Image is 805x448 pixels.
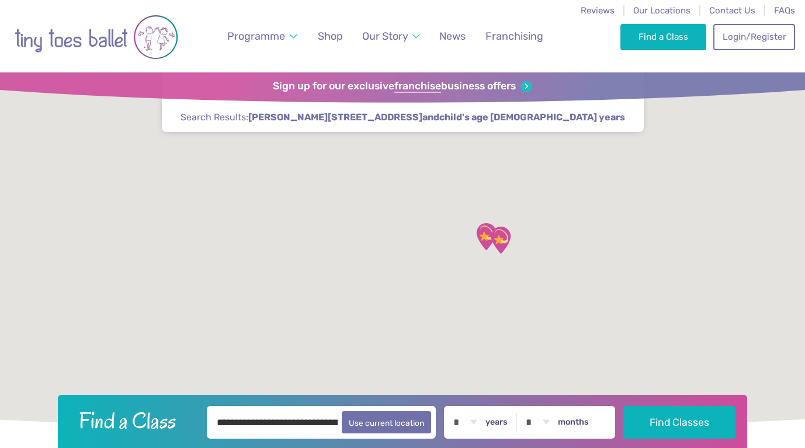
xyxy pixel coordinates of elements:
[480,23,549,50] a: Franchising
[558,417,589,428] label: months
[486,225,515,255] div: The Mick Jagger Centre
[318,30,343,42] span: Shop
[713,24,795,50] a: Login/Register
[434,23,471,50] a: News
[774,5,795,16] a: FAQs
[248,111,422,124] span: [PERSON_NAME][STREET_ADDRESS]
[623,406,736,439] button: Find Classes
[471,222,501,251] div: Hall Place Sports Pavilion
[439,111,625,124] span: child's age [DEMOGRAPHIC_DATA] years
[227,30,285,42] span: Programme
[581,5,615,16] a: Reviews
[248,112,625,123] strong: and
[342,411,431,433] button: Use current location
[620,24,706,50] a: Find a Class
[313,23,348,50] a: Shop
[439,30,466,42] span: News
[15,8,178,67] img: tiny toes ballet
[485,30,543,42] span: Franchising
[273,80,532,93] a: Sign up for our exclusivefranchisebusiness offers
[633,5,691,16] a: Our Locations
[394,80,441,93] strong: franchise
[70,406,199,435] h2: Find a Class
[357,23,426,50] a: Our Story
[222,23,303,50] a: Programme
[362,30,408,42] span: Our Story
[485,417,508,428] label: years
[709,5,755,16] a: Contact Us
